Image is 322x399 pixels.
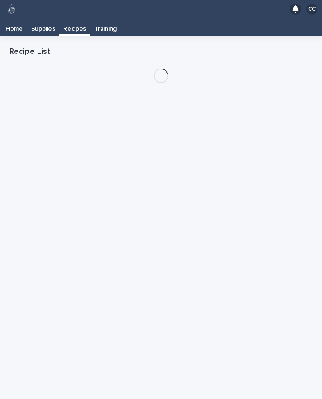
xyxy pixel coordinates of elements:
[27,18,59,36] a: Supplies
[94,18,117,33] p: Training
[9,47,313,58] h1: Recipe List
[31,18,55,33] p: Supplies
[90,18,121,36] a: Training
[5,18,23,33] p: Home
[59,18,90,34] a: Recipes
[5,3,17,15] img: 80hjoBaRqlyywVK24fQd
[306,4,317,15] div: CC
[63,18,86,33] p: Recipes
[1,18,27,36] a: Home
